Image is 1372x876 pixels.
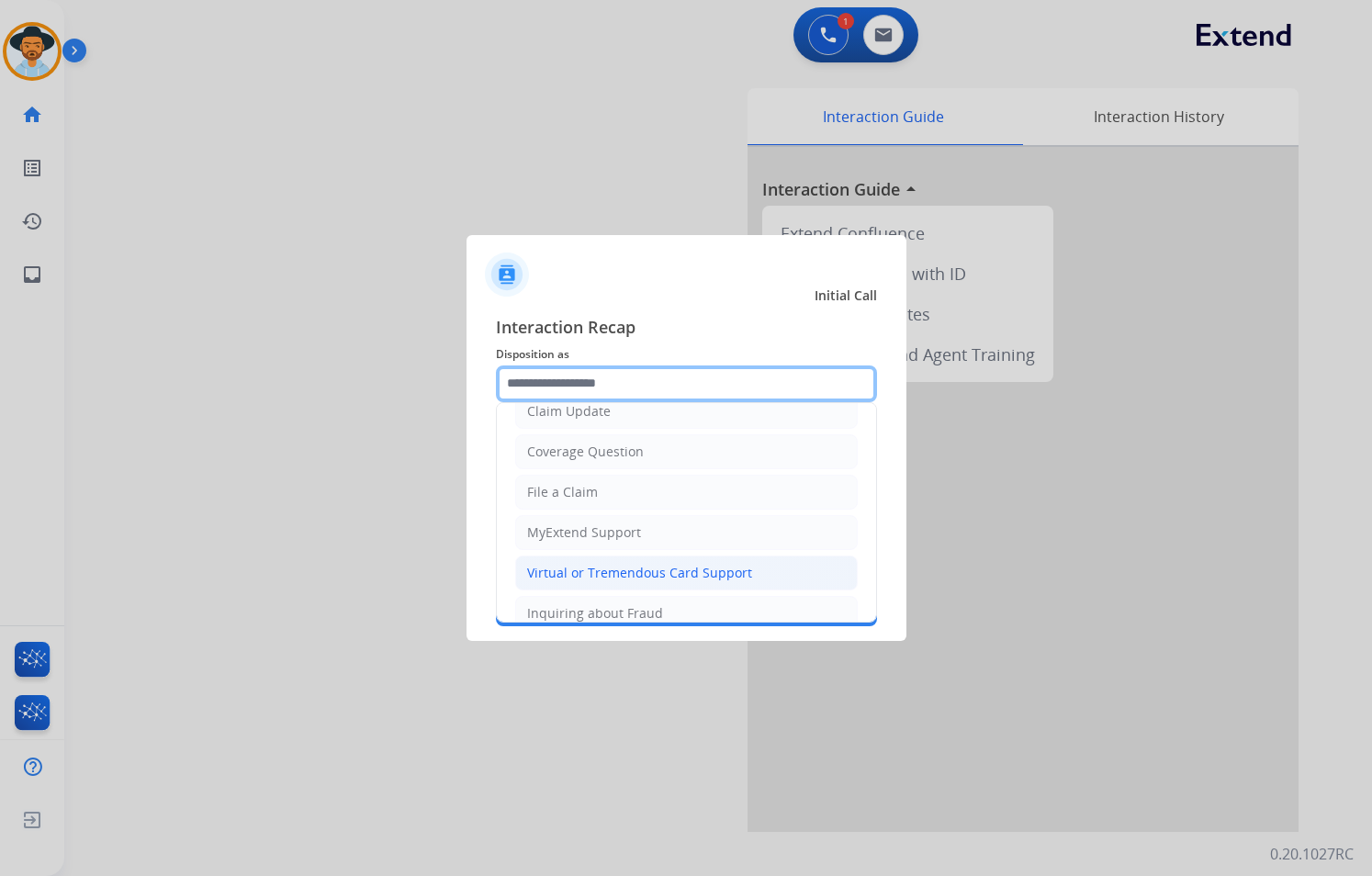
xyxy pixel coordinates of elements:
div: Coverage Question [527,443,644,461]
span: Disposition as [496,343,877,365]
img: contactIcon [485,253,529,297]
div: Virtual or Tremendous Card Support [527,564,752,582]
p: 0.20.1027RC [1270,843,1354,865]
span: Initial Call [815,286,877,305]
div: MyExtend Support [527,523,641,542]
div: File a Claim [527,483,598,501]
span: Interaction Recap [496,314,877,343]
div: Claim Update [527,402,611,421]
div: Inquiring about Fraud [527,604,663,623]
